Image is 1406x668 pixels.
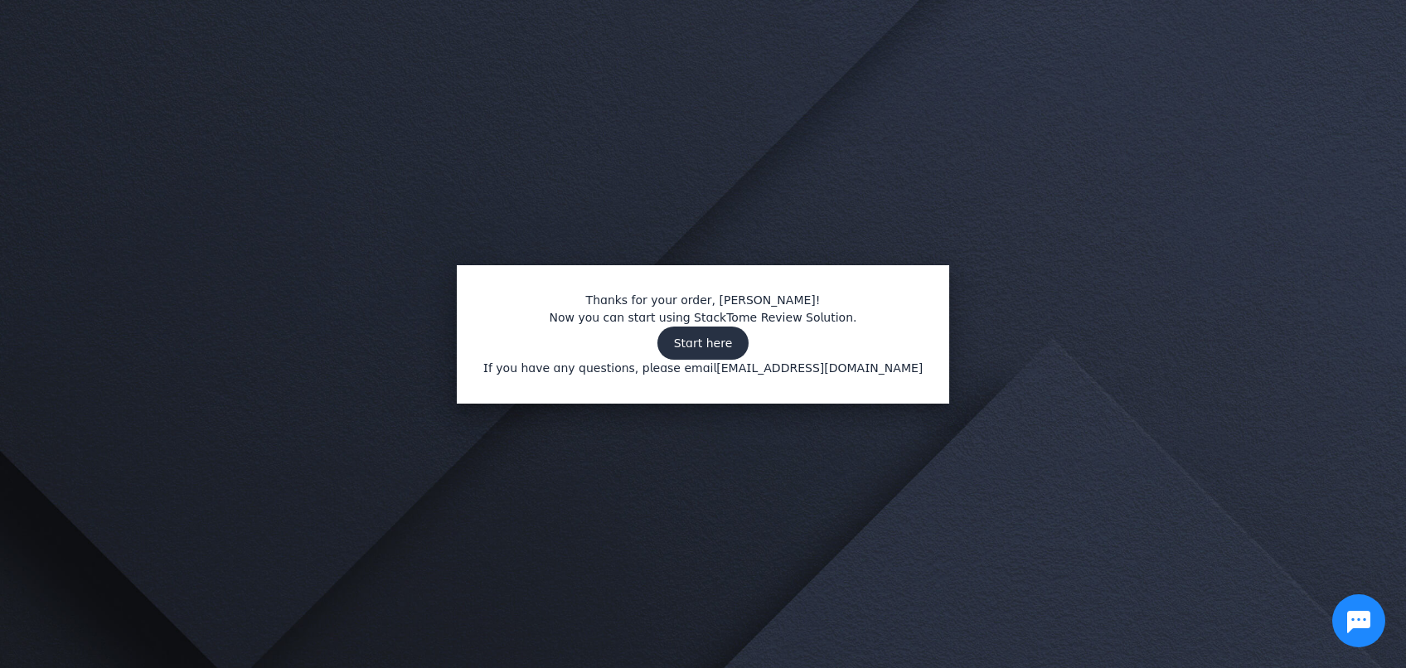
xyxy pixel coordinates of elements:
[657,327,749,360] button: Start here
[483,309,924,327] p: Now you can start using StackTome Review Solution.
[716,361,923,375] a: [EMAIL_ADDRESS][DOMAIN_NAME]
[483,360,924,377] p: If you have any questions, please email
[674,337,733,349] span: Start here
[483,292,924,309] h1: Thanks for your order, [PERSON_NAME]!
